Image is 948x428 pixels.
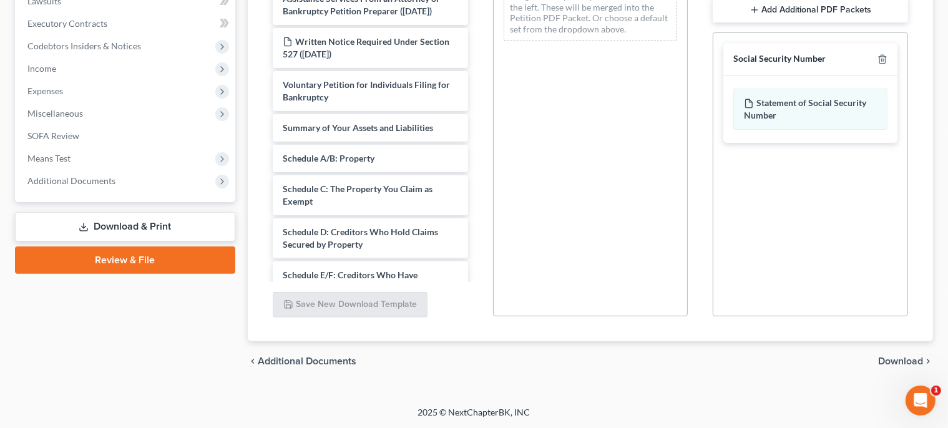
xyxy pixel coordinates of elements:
[733,53,826,65] div: Social Security Number
[17,125,235,147] a: SOFA Review
[248,356,258,366] i: chevron_left
[27,41,141,51] span: Codebtors Insiders & Notices
[27,63,56,74] span: Income
[283,226,438,250] span: Schedule D: Creditors Who Hold Claims Secured by Property
[923,356,933,366] i: chevron_right
[248,356,356,366] a: chevron_left Additional Documents
[283,122,433,133] span: Summary of Your Assets and Liabilities
[258,356,356,366] span: Additional Documents
[878,356,933,366] button: Download chevron_right
[27,153,71,163] span: Means Test
[15,212,235,241] a: Download & Print
[283,79,450,102] span: Voluntary Petition for Individuals Filing for Bankruptcy
[27,18,107,29] span: Executory Contracts
[27,130,79,141] span: SOFA Review
[15,246,235,274] a: Review & File
[27,85,63,96] span: Expenses
[906,386,936,416] iframe: Intercom live chat
[17,12,235,35] a: Executory Contracts
[27,175,115,186] span: Additional Documents
[283,183,432,207] span: Schedule C: The Property You Claim as Exempt
[283,153,374,163] span: Schedule A/B: Property
[733,89,887,130] div: Statement of Social Security Number
[878,356,923,366] span: Download
[27,108,83,119] span: Miscellaneous
[283,270,418,293] span: Schedule E/F: Creditors Who Have Unsecured Claims
[931,386,941,396] span: 1
[283,36,449,59] span: Written Notice Required Under Section 527 ([DATE])
[273,292,428,318] button: Save New Download Template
